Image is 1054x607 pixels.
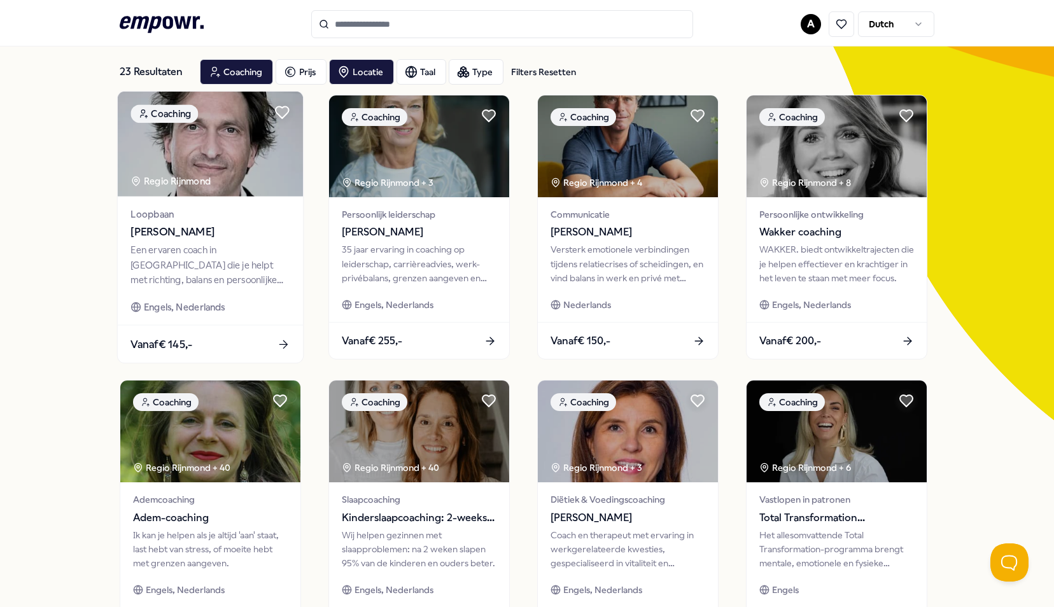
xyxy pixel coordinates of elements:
span: Vanaf € 200,- [759,333,821,349]
div: Coaching [130,104,198,123]
div: Regio Rijnmond + 3 [551,461,642,475]
a: package imageCoachingRegio Rijnmond + 8Persoonlijke ontwikkelingWakker coachingWAKKER. biedt ontw... [746,95,927,359]
img: package image [538,95,718,197]
div: Het allesomvattende Total Transformation-programma brengt mentale, emotionele en fysieke verander... [759,528,914,571]
img: package image [538,380,718,482]
div: Coach en therapeut met ervaring in werkgerelateerde kwesties, gespecialiseerd in vitaliteit en vo... [551,528,705,571]
img: package image [747,380,927,482]
div: Regio Rijnmond + 4 [551,176,642,190]
span: Kinderslaapcoaching: 2-weekse slaapcoach trajecten [342,510,496,526]
div: Coaching [551,108,616,126]
button: Prijs [276,59,327,85]
div: Regio Rijnmond + 40 [133,461,230,475]
div: Regio Rijnmond + 8 [759,176,851,190]
span: [PERSON_NAME] [342,224,496,241]
span: Vanaf € 150,- [551,333,610,349]
span: Engels, Nederlands [772,298,851,312]
span: Nederlands [563,298,611,312]
span: Communicatie [551,207,705,221]
span: Engels [772,583,799,597]
span: Engels, Nederlands [144,300,225,314]
div: Coaching [551,393,616,411]
span: Ademcoaching [133,492,288,506]
span: Engels, Nederlands [355,298,433,312]
div: 23 Resultaten [120,59,190,85]
img: package image [120,380,300,482]
button: Taal [397,59,446,85]
span: Vanaf € 255,- [342,333,402,349]
button: Locatie [329,59,394,85]
div: Regio Rijnmond + 3 [342,176,433,190]
img: package image [329,380,509,482]
span: Engels, Nederlands [355,583,433,597]
div: Coaching [133,393,199,411]
span: [PERSON_NAME] [551,224,705,241]
span: Engels, Nederlands [146,583,225,597]
div: Coaching [342,108,407,126]
a: package imageCoachingRegio Rijnmond Loopbaan[PERSON_NAME]Een ervaren coach in [GEOGRAPHIC_DATA] d... [117,91,304,364]
div: Regio Rijnmond + 6 [759,461,851,475]
a: package imageCoachingRegio Rijnmond + 4Communicatie[PERSON_NAME]Versterk emotionele verbindingen ... [537,95,719,359]
span: Total Transformation Programma [759,510,914,526]
div: 35 jaar ervaring in coaching op leiderschap, carrièreadvies, werk-privébalans, grenzen aangeven e... [342,242,496,285]
span: Diëtiek & Voedingscoaching [551,492,705,506]
div: Regio Rijnmond [130,174,213,188]
button: A [801,14,821,34]
span: Adem-coaching [133,510,288,526]
div: Coaching [342,393,407,411]
span: Vastlopen in patronen [759,492,914,506]
div: Versterk emotionele verbindingen tijdens relatiecrises of scheidingen, en vind balans in werk en ... [551,242,705,285]
span: Wakker coaching [759,224,914,241]
img: package image [118,92,303,197]
div: Ik kan je helpen als je altijd 'aan' staat, last hebt van stress, of moeite hebt met grenzen aang... [133,528,288,571]
span: Vanaf € 145,- [130,336,192,352]
span: Loopbaan [130,207,290,221]
input: Search for products, categories or subcategories [311,10,693,38]
span: Persoonlijk leiderschap [342,207,496,221]
div: Regio Rijnmond + 40 [342,461,439,475]
div: Een ervaren coach in [GEOGRAPHIC_DATA] die je helpt met richting, balans en persoonlijke groei. T... [130,243,290,287]
div: Coaching [759,108,825,126]
span: [PERSON_NAME] [551,510,705,526]
img: package image [747,95,927,197]
div: Coaching [759,393,825,411]
span: [PERSON_NAME] [130,224,290,241]
button: Type [449,59,503,85]
button: Coaching [200,59,273,85]
span: Slaapcoaching [342,492,496,506]
span: Engels, Nederlands [563,583,642,597]
div: WAKKER. biedt ontwikkeltrajecten die je helpen effectiever en krachtiger in het leven te staan me... [759,242,914,285]
span: Persoonlijke ontwikkeling [759,207,914,221]
a: package imageCoachingRegio Rijnmond + 3Persoonlijk leiderschap[PERSON_NAME]35 jaar ervaring in co... [328,95,510,359]
div: Filters Resetten [511,65,576,79]
img: package image [329,95,509,197]
div: Wij helpen gezinnen met slaapproblemen: na 2 weken slapen 95% van de kinderen en ouders beter. [342,528,496,571]
iframe: Help Scout Beacon - Open [990,543,1029,582]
